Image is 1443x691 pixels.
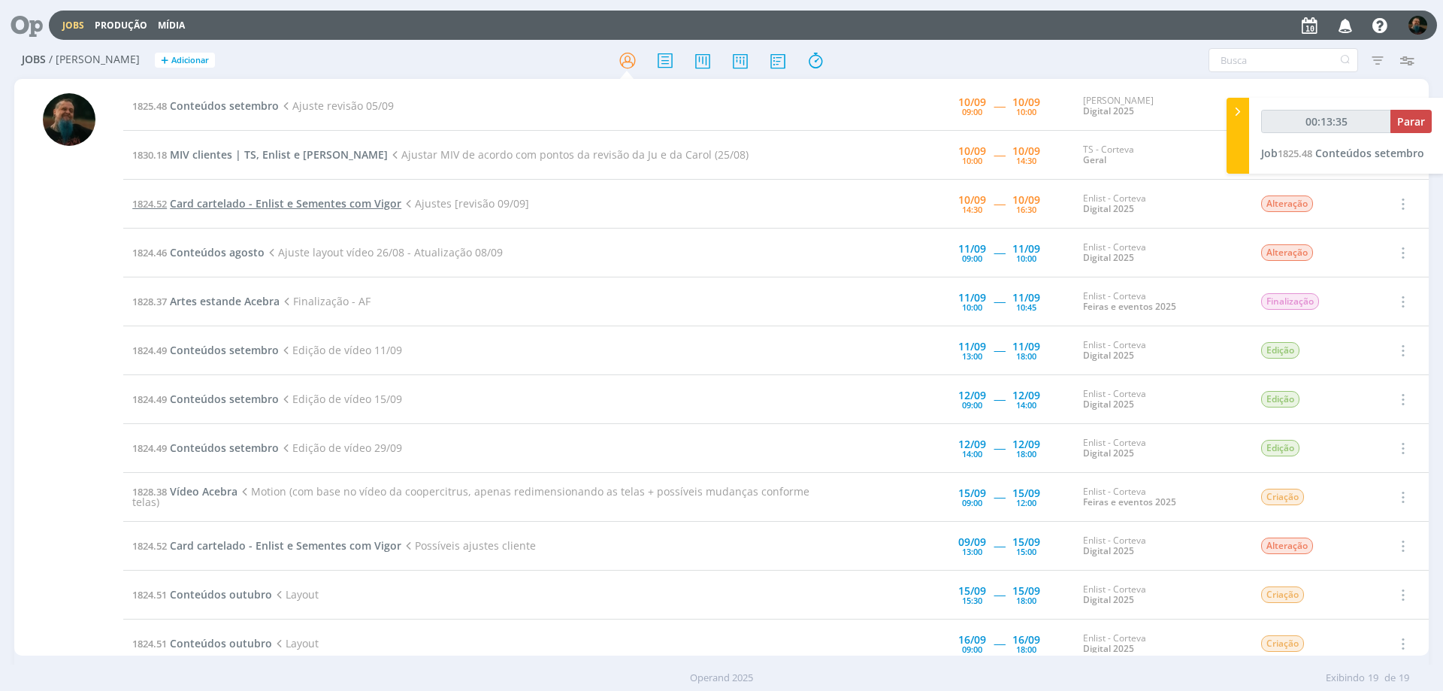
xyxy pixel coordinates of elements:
[1012,341,1040,352] div: 11/09
[49,53,140,66] span: / [PERSON_NAME]
[132,246,167,259] span: 1824.46
[1083,633,1238,655] div: Enlist - Corteva
[161,53,168,68] span: +
[1012,586,1040,596] div: 15/09
[958,439,986,450] div: 12/09
[170,587,272,602] span: Conteúdos outubro
[170,147,388,162] span: MIV clientes | TS, Enlist e [PERSON_NAME]
[1016,450,1036,458] div: 18:00
[401,196,529,211] span: Ajustes [revisão 09/09]
[958,586,986,596] div: 15/09
[958,488,986,499] div: 15/09
[132,538,401,553] a: 1824.52Card cartelado - Enlist e Sementes com Vigor
[132,484,237,499] a: 1828.38Vídeo Acebra
[958,97,986,108] div: 10/09
[1083,486,1238,508] div: Enlist - Corteva
[279,392,402,406] span: Edição de vídeo 15/09
[132,245,265,259] a: 1824.46Conteúdos agosto
[1261,538,1313,554] span: Alteração
[958,537,986,547] div: 09/09
[279,343,402,357] span: Edição de vídeo 11/09
[1261,244,1313,261] span: Alteração
[170,294,280,308] span: Artes estande Acebra
[1399,671,1409,686] span: 19
[170,343,279,357] span: Conteúdos setembro
[994,636,1005,650] span: -----
[1083,398,1134,411] a: Digital 2025
[1083,95,1238,117] div: [PERSON_NAME]
[132,539,167,553] span: 1824.52
[994,489,1005,504] span: -----
[994,147,1005,162] span: -----
[994,98,1005,113] span: -----
[994,587,1005,602] span: -----
[1083,496,1176,508] a: Feiras e eventos 2025
[962,205,982,214] div: 14:30
[132,344,167,357] span: 1824.49
[279,441,402,455] span: Edição de vídeo 29/09
[95,19,147,32] a: Produção
[958,292,986,303] div: 11/09
[1012,292,1040,303] div: 11/09
[132,588,167,602] span: 1824.51
[962,156,982,165] div: 10:00
[1390,110,1432,133] button: Parar
[280,294,371,308] span: Finalização - AF
[1012,488,1040,499] div: 15/09
[132,485,167,499] span: 1828.38
[1012,390,1040,401] div: 12/09
[171,56,209,65] span: Adicionar
[994,294,1005,308] span: -----
[153,20,189,32] button: Mídia
[958,390,986,401] div: 12/09
[1083,438,1238,459] div: Enlist - Corteva
[132,587,272,602] a: 1824.51Conteúdos outubro
[962,596,982,605] div: 15:30
[170,441,279,455] span: Conteúdos setembro
[401,538,536,553] span: Possíveis ajustes cliente
[1326,671,1365,686] span: Exibindo
[132,147,388,162] a: 1830.18MIV clientes | TS, Enlist e [PERSON_NAME]
[1261,586,1304,603] span: Criação
[958,341,986,352] div: 11/09
[1261,635,1304,652] span: Criação
[132,148,167,162] span: 1830.18
[132,343,279,357] a: 1824.49Conteúdos setembro
[1278,147,1312,160] span: 1825.48
[132,441,167,455] span: 1824.49
[170,636,272,650] span: Conteúdos outubro
[132,637,167,650] span: 1824.51
[132,197,167,211] span: 1824.52
[170,196,401,211] span: Card cartelado - Enlist e Sementes com Vigor
[132,392,279,406] a: 1824.49Conteúdos setembro
[158,19,185,32] a: Mídia
[1012,635,1040,645] div: 16/09
[132,98,279,113] a: 1825.48Conteúdos setembro
[962,401,982,409] div: 09:00
[1083,584,1238,606] div: Enlist - Corteva
[170,484,237,499] span: Vídeo Acebra
[1083,642,1134,655] a: Digital 2025
[1261,489,1304,505] span: Criação
[132,294,280,308] a: 1828.37Artes estande Acebra
[132,441,279,455] a: 1824.49Conteúdos setembro
[1012,439,1040,450] div: 12/09
[170,245,265,259] span: Conteúdos agosto
[1261,146,1424,160] a: Job1825.48Conteúdos setembro
[994,196,1005,211] span: -----
[962,645,982,653] div: 09:00
[962,450,982,458] div: 14:00
[272,636,319,650] span: Layout
[994,245,1005,259] span: -----
[962,108,982,116] div: 09:00
[1016,205,1036,214] div: 16:30
[962,352,982,360] div: 13:00
[1261,293,1319,310] span: Finalização
[958,244,986,254] div: 11/09
[1012,97,1040,108] div: 10/09
[58,20,89,32] button: Jobs
[1408,12,1428,38] button: M
[1209,48,1358,72] input: Busca
[1016,401,1036,409] div: 14:00
[170,538,401,553] span: Card cartelado - Enlist e Sementes com Vigor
